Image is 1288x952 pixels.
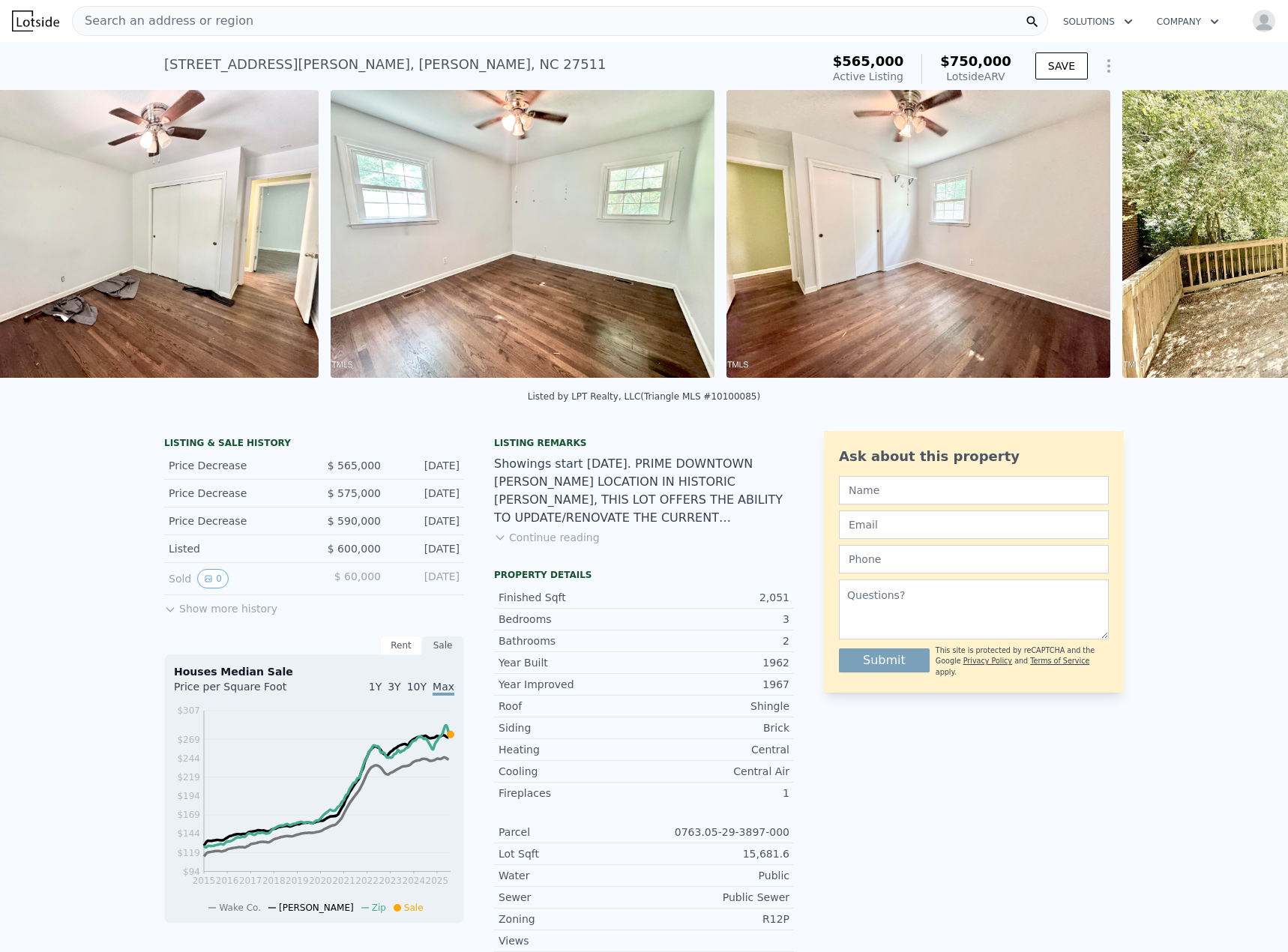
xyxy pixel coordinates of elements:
[833,70,903,82] span: Active Listing
[403,876,426,886] tspan: 2024
[164,54,607,75] div: [STREET_ADDRESS][PERSON_NAME] , [PERSON_NAME] , NC 27511
[726,90,1110,378] img: Sale: 143602636 Parcel: 82878712
[499,764,644,779] div: Cooling
[494,455,794,527] div: Showings start [DATE]. PRIME DOWNTOWN [PERSON_NAME] LOCATION IN HISTORIC [PERSON_NAME], THIS LOT ...
[644,612,789,627] div: 3
[499,742,644,757] div: Heating
[839,476,1109,504] input: Name
[499,677,644,692] div: Year Improved
[309,876,332,886] tspan: 2020
[1145,8,1231,35] button: Company
[528,391,760,402] div: Listed by LPT Realty, LLC (Triangle MLS #10100085)
[644,655,789,670] div: 1962
[644,890,789,905] div: Public Sewer
[331,90,714,378] img: Sale: 143602636 Parcel: 82878712
[174,679,314,703] div: Price per Square Foot
[494,569,794,581] div: Property details
[183,867,200,877] tspan: $94
[169,458,302,473] div: Price Decrease
[499,825,644,840] div: Parcel
[177,810,200,820] tspan: $169
[407,681,427,693] span: 10Y
[177,705,200,716] tspan: $307
[499,846,644,861] div: Lot Sqft
[644,742,789,757] div: Central
[197,569,229,588] button: View historical data
[644,590,789,605] div: 2,051
[940,53,1011,69] span: $750,000
[219,903,261,913] span: Wake Co.
[433,681,454,696] span: Max
[328,460,381,472] span: $ 565,000
[499,912,644,927] div: Zoning
[193,876,216,886] tspan: 2015
[164,437,464,452] div: LISTING & SALE HISTORY
[839,545,1109,573] input: Phone
[1030,657,1089,665] a: Terms of Service
[12,10,59,31] img: Lotside
[422,636,464,655] div: Sale
[499,786,644,801] div: Fireplaces
[494,437,794,449] div: Listing remarks
[174,664,454,679] div: Houses Median Sale
[644,764,789,779] div: Central Air
[644,677,789,692] div: 1967
[1094,51,1124,81] button: Show Options
[499,655,644,670] div: Year Built
[328,543,381,555] span: $ 600,000
[239,876,262,886] tspan: 2017
[404,903,424,913] span: Sale
[499,720,644,735] div: Siding
[332,876,355,886] tspan: 2021
[644,846,789,861] div: 15,681.6
[499,633,644,648] div: Bathrooms
[177,772,200,783] tspan: $219
[644,633,789,648] div: 2
[177,848,200,858] tspan: $119
[1035,52,1088,79] button: SAVE
[1051,8,1145,35] button: Solutions
[393,486,460,501] div: [DATE]
[644,786,789,801] div: 1
[839,510,1109,539] input: Email
[177,753,200,764] tspan: $244
[494,530,600,545] button: Continue reading
[393,541,460,556] div: [DATE]
[177,735,200,745] tspan: $269
[177,828,200,839] tspan: $144
[262,876,286,886] tspan: 2018
[393,569,460,588] div: [DATE]
[499,590,644,605] div: Finished Sqft
[279,903,354,913] span: [PERSON_NAME]
[164,595,277,616] button: Show more history
[833,53,904,69] span: $565,000
[286,876,309,886] tspan: 2019
[963,657,1012,665] a: Privacy Policy
[499,699,644,714] div: Roof
[334,570,381,582] span: $ 60,000
[839,446,1109,467] div: Ask about this property
[169,513,302,528] div: Price Decrease
[940,69,1011,84] div: Lotside ARV
[73,12,253,30] span: Search an address or region
[499,890,644,905] div: Sewer
[388,681,400,693] span: 3Y
[393,513,460,528] div: [DATE]
[644,720,789,735] div: Brick
[393,458,460,473] div: [DATE]
[644,699,789,714] div: Shingle
[372,903,386,913] span: Zip
[644,912,789,927] div: R12P
[936,645,1109,678] div: This site is protected by reCAPTCHA and the Google and apply.
[328,515,381,527] span: $ 590,000
[499,612,644,627] div: Bedrooms
[839,648,930,672] button: Submit
[380,636,422,655] div: Rent
[369,681,382,693] span: 1Y
[379,876,402,886] tspan: 2023
[644,868,789,883] div: Public
[426,876,449,886] tspan: 2025
[644,825,789,840] div: 0763.05-29-3897-000
[328,487,381,499] span: $ 575,000
[1252,9,1276,33] img: avatar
